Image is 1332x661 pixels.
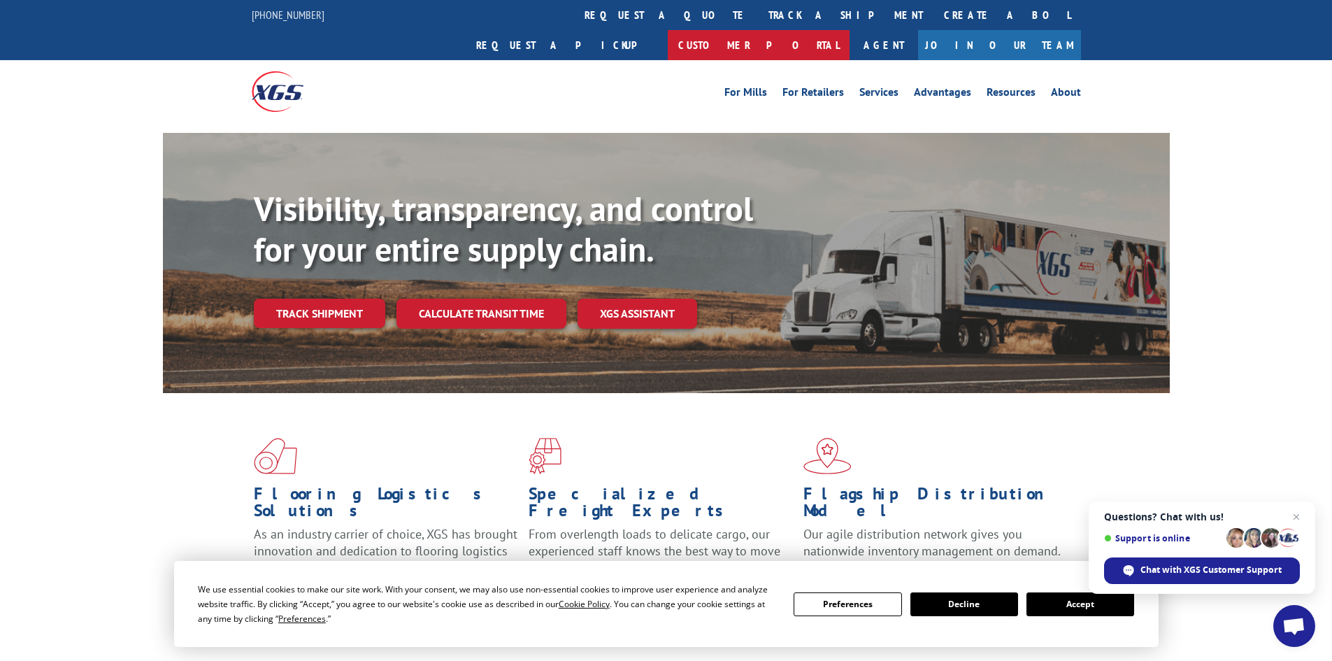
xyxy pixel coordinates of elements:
span: Preferences [278,613,326,625]
span: Support is online [1104,533,1222,543]
div: Cookie Consent Prompt [174,561,1159,647]
a: Track shipment [254,299,385,328]
p: From overlength loads to delicate cargo, our experienced staff knows the best way to move your fr... [529,526,793,588]
h1: Flooring Logistics Solutions [254,485,518,526]
span: Cookie Policy [559,598,610,610]
img: xgs-icon-focused-on-flooring-red [529,438,561,474]
span: Close chat [1288,509,1305,525]
h1: Specialized Freight Experts [529,485,793,526]
a: Agent [850,30,918,60]
div: Open chat [1273,605,1315,647]
a: Calculate transit time [396,299,566,329]
a: For Mills [724,87,767,102]
button: Decline [910,592,1018,616]
div: We use essential cookies to make our site work. With your consent, we may also use non-essential ... [198,582,777,626]
img: xgs-icon-total-supply-chain-intelligence-red [254,438,297,474]
img: xgs-icon-flagship-distribution-model-red [803,438,852,474]
a: Customer Portal [668,30,850,60]
button: Preferences [794,592,901,616]
span: As an industry carrier of choice, XGS has brought innovation and dedication to flooring logistics... [254,526,517,576]
a: For Retailers [782,87,844,102]
div: Chat with XGS Customer Support [1104,557,1300,584]
span: Chat with XGS Customer Support [1140,564,1282,576]
a: Advantages [914,87,971,102]
a: About [1051,87,1081,102]
span: Questions? Chat with us! [1104,511,1300,523]
a: XGS ASSISTANT [578,299,697,329]
a: Request a pickup [466,30,668,60]
a: [PHONE_NUMBER] [252,8,324,22]
h1: Flagship Distribution Model [803,485,1068,526]
a: Services [859,87,898,102]
b: Visibility, transparency, and control for your entire supply chain. [254,187,753,271]
a: Resources [987,87,1036,102]
button: Accept [1026,592,1134,616]
span: Our agile distribution network gives you nationwide inventory management on demand. [803,526,1061,559]
a: Join Our Team [918,30,1081,60]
